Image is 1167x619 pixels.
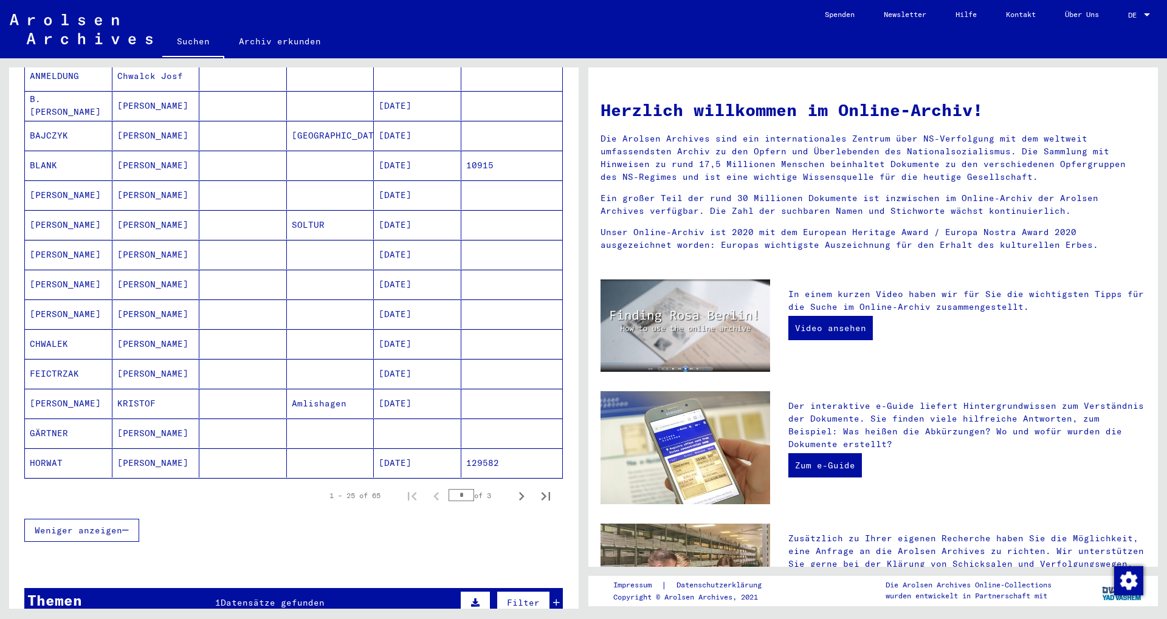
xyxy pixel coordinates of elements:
[1100,575,1145,606] img: yv_logo.png
[215,597,221,608] span: 1
[886,590,1052,601] p: wurden entwickelt in Partnerschaft mit
[788,453,862,477] a: Zum e-Guide
[221,597,325,608] span: Datensätze gefunden
[112,180,200,210] mat-cell: [PERSON_NAME]
[35,525,122,536] span: Weniger anzeigen
[10,14,153,44] img: Arolsen_neg.svg
[25,240,112,269] mat-cell: [PERSON_NAME]
[112,91,200,120] mat-cell: [PERSON_NAME]
[461,448,563,477] mat-cell: 129582
[112,448,200,477] mat-cell: [PERSON_NAME]
[287,121,374,150] mat-cell: [GEOGRAPHIC_DATA]
[601,279,770,372] img: video.jpg
[25,270,112,299] mat-cell: [PERSON_NAME]
[374,299,461,329] mat-cell: [DATE]
[1114,566,1143,595] div: Zustimmung ändern
[613,579,661,592] a: Impressum
[112,419,200,448] mat-cell: [PERSON_NAME]
[287,389,374,418] mat-cell: Amlishagen
[25,419,112,448] mat-cell: GÄRTNER
[788,400,1146,451] p: Der interaktive e-Guide liefert Hintergrundwissen zum Verständnis der Dokumente. Sie finden viele...
[112,151,200,180] mat-cell: [PERSON_NAME]
[507,597,540,608] span: Filter
[449,490,509,501] div: of 3
[374,448,461,477] mat-cell: [DATE]
[25,389,112,418] mat-cell: [PERSON_NAME]
[374,210,461,239] mat-cell: [DATE]
[374,359,461,388] mat-cell: [DATE]
[25,299,112,329] mat-cell: [PERSON_NAME]
[27,589,82,611] div: Themen
[112,210,200,239] mat-cell: [PERSON_NAME]
[112,121,200,150] mat-cell: [PERSON_NAME]
[162,27,224,58] a: Suchen
[374,329,461,358] mat-cell: [DATE]
[886,580,1052,590] p: Die Arolsen Archives Online-Collections
[509,484,534,508] button: Next page
[534,484,558,508] button: Last page
[25,329,112,358] mat-cell: CHWALEK
[374,121,461,150] mat-cell: [DATE]
[461,151,563,180] mat-cell: 10915
[400,484,424,508] button: First page
[601,97,1146,123] h1: Herzlich willkommen im Online-Archiv!
[667,579,776,592] a: Datenschutzerklärung
[374,91,461,120] mat-cell: [DATE]
[788,316,873,340] a: Video ansehen
[25,180,112,210] mat-cell: [PERSON_NAME]
[112,61,200,91] mat-cell: Chwalck Josf
[24,519,139,542] button: Weniger anzeigen
[1128,11,1141,19] span: DE
[374,151,461,180] mat-cell: [DATE]
[788,532,1146,583] p: Zusätzlich zu Ihrer eigenen Recherche haben Sie die Möglichkeit, eine Anfrage an die Arolsen Arch...
[374,180,461,210] mat-cell: [DATE]
[25,210,112,239] mat-cell: [PERSON_NAME]
[112,270,200,299] mat-cell: [PERSON_NAME]
[25,448,112,477] mat-cell: HORWAT
[25,151,112,180] mat-cell: BLANK
[788,288,1146,313] p: In einem kurzen Video haben wir für Sie die wichtigsten Tipps für die Suche im Online-Archiv zusa...
[613,579,776,592] div: |
[374,270,461,299] mat-cell: [DATE]
[112,389,200,418] mat-cell: KRISTOF
[601,391,770,504] img: eguide.jpg
[112,359,200,388] mat-cell: [PERSON_NAME]
[601,226,1146,251] p: Unser Online-Archiv ist 2020 mit dem European Heritage Award / Europa Nostra Award 2020 ausgezeic...
[25,91,112,120] mat-cell: B. [PERSON_NAME]
[287,210,374,239] mat-cell: SOLTUR
[374,389,461,418] mat-cell: [DATE]
[374,240,461,269] mat-cell: [DATE]
[25,359,112,388] mat-cell: FEICTRZAK
[424,484,449,508] button: Previous page
[112,299,200,329] mat-cell: [PERSON_NAME]
[497,591,550,614] button: Filter
[329,490,380,501] div: 1 – 25 of 65
[224,27,336,56] a: Archiv erkunden
[112,329,200,358] mat-cell: [PERSON_NAME]
[112,240,200,269] mat-cell: [PERSON_NAME]
[601,132,1146,183] p: Die Arolsen Archives sind ein internationales Zentrum über NS-Verfolgung mit dem weltweit umfasse...
[613,592,776,603] p: Copyright © Arolsen Archives, 2021
[25,121,112,150] mat-cell: BAJCZYK
[25,61,112,91] mat-cell: ANMELDUNG
[601,192,1146,217] p: Ein großer Teil der rund 30 Millionen Dokumente ist inzwischen im Online-Archiv der Arolsen Archi...
[1114,566,1143,595] img: Zustimmung ändern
